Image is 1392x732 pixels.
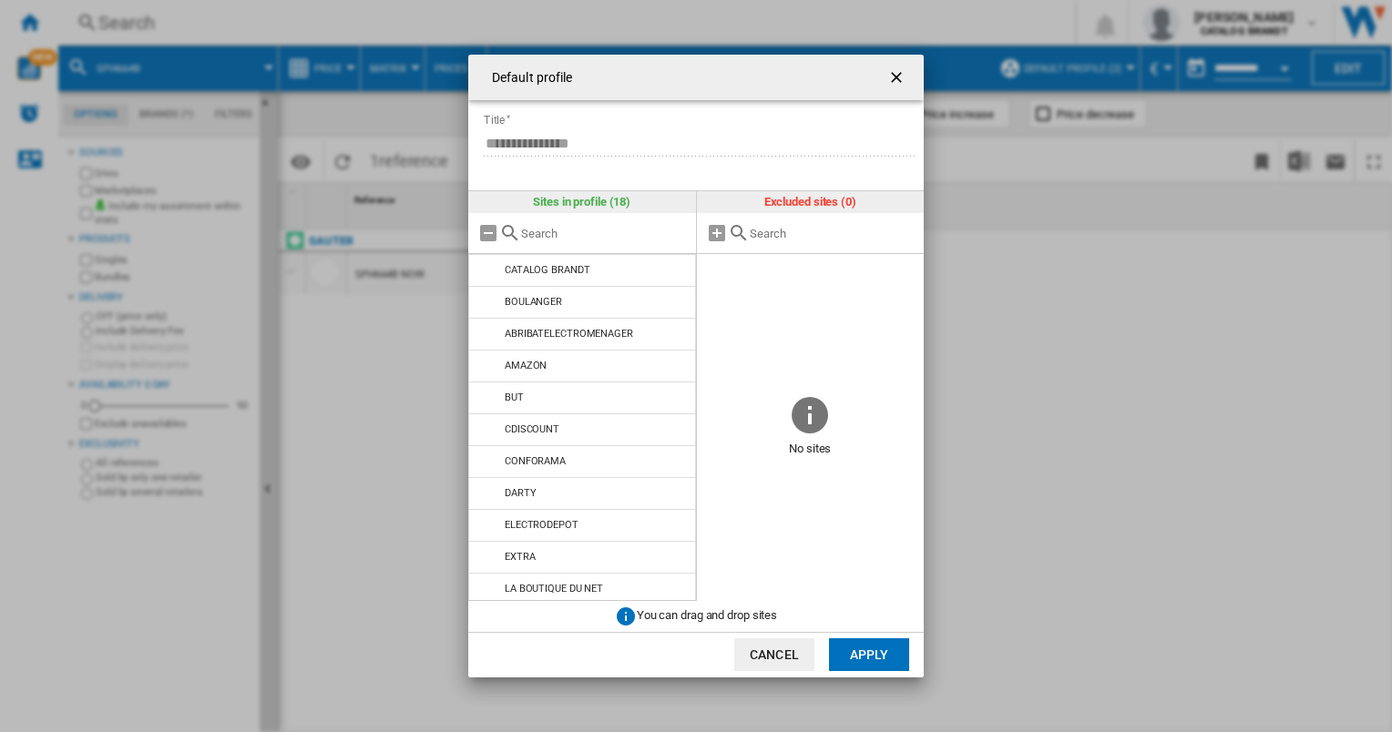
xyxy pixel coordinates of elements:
[505,360,547,371] div: AMAZON
[697,436,925,463] span: No sites
[505,296,562,308] div: BOULANGER
[468,191,696,213] div: Sites in profile (18)
[505,583,603,595] div: LA BOUTIQUE DU NET
[477,222,499,244] md-icon: Remove all
[637,608,777,622] span: You can drag and drop sites
[505,391,524,403] div: BUT
[829,638,909,671] button: Apply
[521,227,687,240] input: Search
[750,227,916,240] input: Search
[505,423,559,435] div: CDISCOUNT
[887,68,909,90] ng-md-icon: getI18NText('BUTTONS.CLOSE_DIALOG')
[505,328,633,340] div: ABRIBATELECTROMENAGER
[734,638,814,671] button: Cancel
[697,191,925,213] div: Excluded sites (0)
[505,519,578,531] div: ELECTRODEPOT
[505,455,566,467] div: CONFORAMA
[880,59,916,96] button: getI18NText('BUTTONS.CLOSE_DIALOG')
[505,264,590,276] div: CATALOG BRANDT
[505,551,536,563] div: EXTRA
[483,69,573,87] h4: Default profile
[505,487,537,499] div: DARTY
[706,222,728,244] md-icon: Add all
